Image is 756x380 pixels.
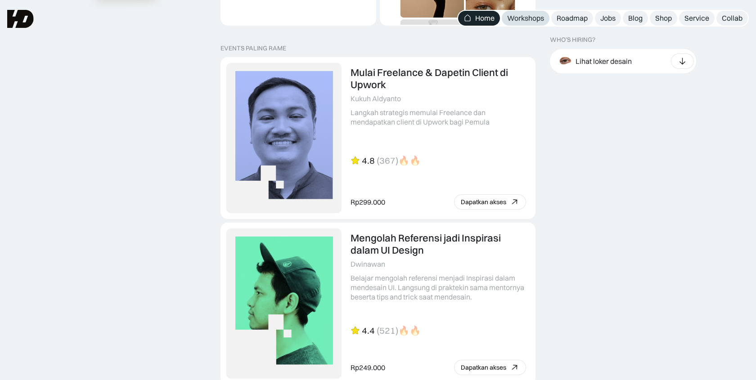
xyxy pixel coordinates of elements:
[507,13,544,23] div: Workshops
[454,360,526,375] a: Dapatkan akses
[454,194,526,210] a: Dapatkan akses
[502,11,549,26] a: Workshops
[650,11,677,26] a: Shop
[220,45,286,52] div: EVENTS PALING RAME
[722,13,742,23] div: Collab
[461,198,506,206] div: Dapatkan akses
[557,13,588,23] div: Roadmap
[623,11,648,26] a: Blog
[679,11,715,26] a: Service
[576,56,632,66] div: Lihat loker desain
[550,36,595,44] div: WHO’S HIRING?
[595,11,621,26] a: Jobs
[600,13,616,23] div: Jobs
[351,197,385,207] div: Rp299.000
[655,13,672,23] div: Shop
[716,11,748,26] a: Collab
[458,11,500,26] a: Home
[628,13,643,23] div: Blog
[475,13,495,23] div: Home
[461,364,506,371] div: Dapatkan akses
[684,13,709,23] div: Service
[351,363,385,372] div: Rp249.000
[551,11,593,26] a: Roadmap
